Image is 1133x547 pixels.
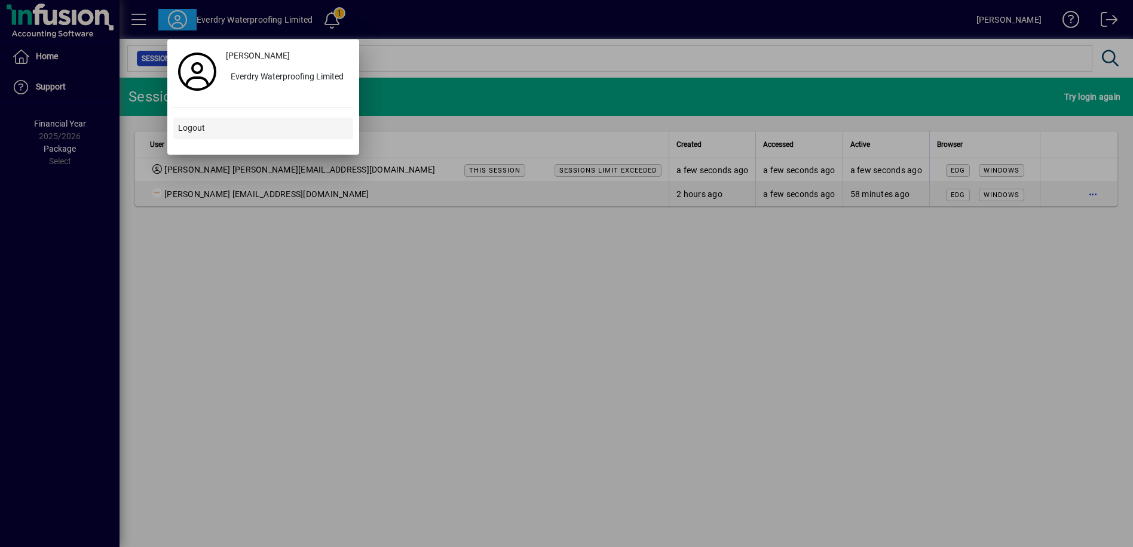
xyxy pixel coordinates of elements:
[226,50,290,62] span: [PERSON_NAME]
[221,45,353,67] a: [PERSON_NAME]
[178,122,205,134] span: Logout
[173,61,221,82] a: Profile
[173,118,353,139] button: Logout
[221,67,353,88] button: Everdry Waterproofing Limited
